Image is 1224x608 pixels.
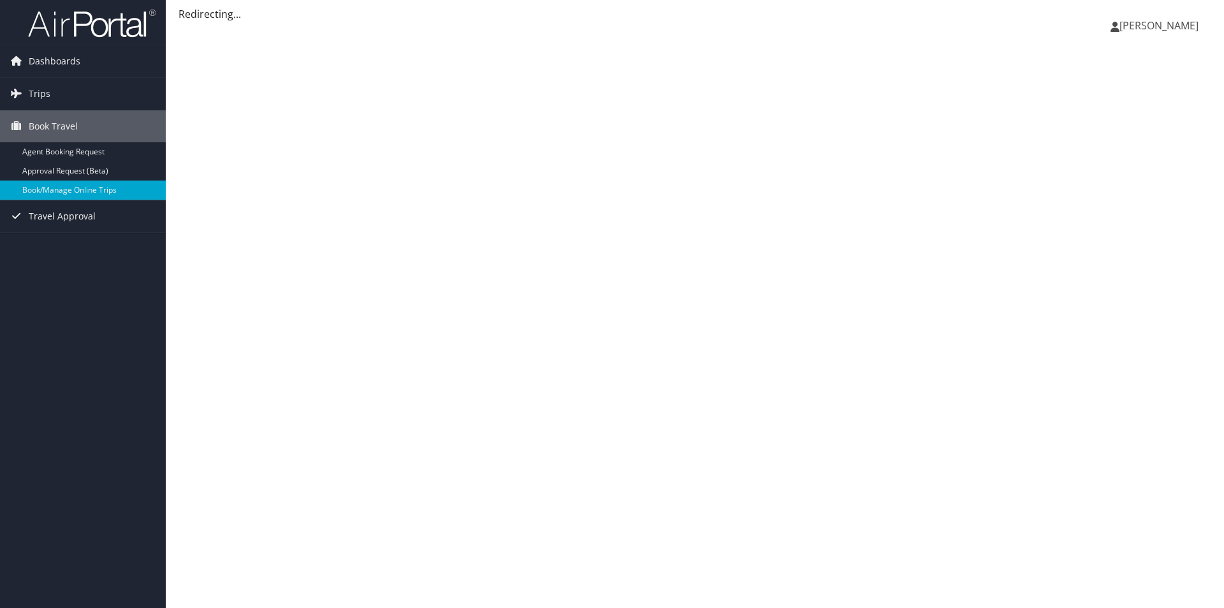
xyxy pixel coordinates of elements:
[29,200,96,232] span: Travel Approval
[1111,6,1211,45] a: [PERSON_NAME]
[178,6,1211,22] div: Redirecting...
[29,110,78,142] span: Book Travel
[1119,19,1198,33] span: [PERSON_NAME]
[28,8,156,38] img: airportal-logo.png
[29,45,80,77] span: Dashboards
[29,78,50,110] span: Trips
